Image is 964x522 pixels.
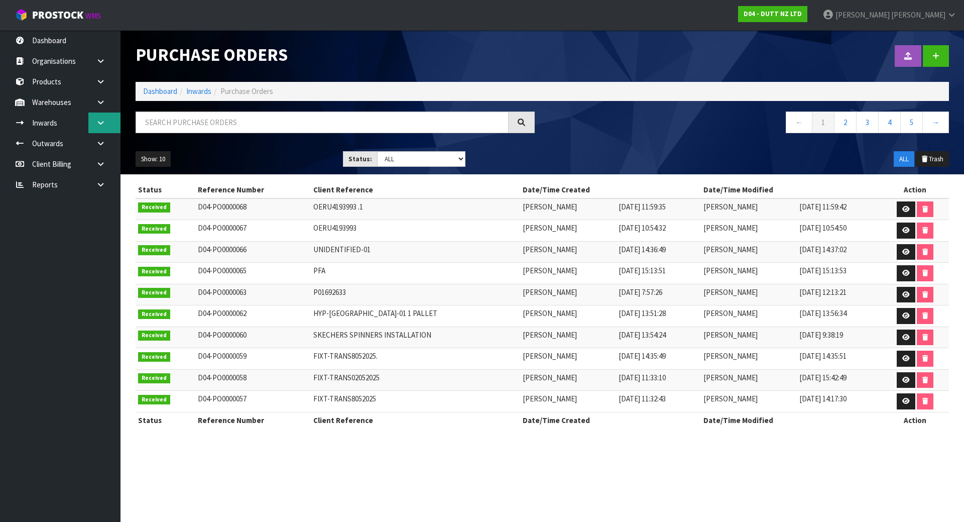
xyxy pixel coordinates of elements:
[619,373,666,382] span: [DATE] 11:33:10
[138,309,170,320] span: Received
[799,245,847,254] span: [DATE] 14:37:02
[195,369,311,391] td: D04-PO0000058
[186,86,211,96] a: Inwards
[550,112,949,136] nav: Page navigation
[799,394,847,403] span: [DATE] 14:17:30
[138,352,170,362] span: Received
[311,391,520,412] td: FIXT-TRANS8052025
[85,11,101,21] small: WMS
[195,182,311,198] th: Reference Number
[799,202,847,212] span: [DATE] 11:59:42
[523,394,577,403] span: [PERSON_NAME]
[523,308,577,318] span: [PERSON_NAME]
[311,327,520,348] td: SKECHERS SPINNERS INSTALLATION
[195,198,311,220] td: D04-PO0000068
[619,223,666,233] span: [DATE] 10:54:32
[812,112,834,133] a: 1
[891,10,945,20] span: [PERSON_NAME]
[348,155,372,163] strong: Status:
[703,245,758,254] span: [PERSON_NAME]
[520,182,701,198] th: Date/Time Created
[619,351,666,361] span: [DATE] 14:35:49
[138,224,170,234] span: Received
[520,412,701,428] th: Date/Time Created
[703,308,758,318] span: [PERSON_NAME]
[195,241,311,263] td: D04-PO0000066
[195,348,311,370] td: D04-PO0000059
[922,112,949,133] a: →
[195,263,311,284] td: D04-PO0000065
[701,182,882,198] th: Date/Time Modified
[619,287,662,297] span: [DATE] 7:57:26
[703,373,758,382] span: [PERSON_NAME]
[523,330,577,340] span: [PERSON_NAME]
[195,412,311,428] th: Reference Number
[881,182,949,198] th: Action
[138,288,170,298] span: Received
[703,266,758,275] span: [PERSON_NAME]
[523,202,577,212] span: [PERSON_NAME]
[799,308,847,318] span: [DATE] 13:56:34
[220,86,273,96] span: Purchase Orders
[703,394,758,403] span: [PERSON_NAME]
[701,412,882,428] th: Date/Time Modified
[311,241,520,263] td: UNIDENTIFIED-01
[703,287,758,297] span: [PERSON_NAME]
[311,284,520,305] td: P01692633
[311,348,520,370] td: FIXT-TRANS8052025.
[834,112,857,133] a: 2
[138,331,170,341] span: Received
[195,391,311,412] td: D04-PO0000057
[523,223,577,233] span: [PERSON_NAME]
[856,112,879,133] a: 3
[136,112,509,133] input: Search purchase orders
[136,412,195,428] th: Status
[311,369,520,391] td: FIXT-TRANS02052025
[915,151,949,167] button: Trash
[894,151,914,167] button: ALL
[900,112,923,133] a: 5
[744,10,802,18] strong: D04 - DUTT NZ LTD
[523,266,577,275] span: [PERSON_NAME]
[311,220,520,242] td: OERU4193993
[138,267,170,277] span: Received
[523,373,577,382] span: [PERSON_NAME]
[619,330,666,340] span: [DATE] 13:54:24
[15,9,28,21] img: cube-alt.png
[143,86,177,96] a: Dashboard
[32,9,83,22] span: ProStock
[523,287,577,297] span: [PERSON_NAME]
[138,373,170,383] span: Received
[703,202,758,212] span: [PERSON_NAME]
[195,220,311,242] td: D04-PO0000067
[619,266,666,275] span: [DATE] 15:13:51
[195,327,311,348] td: D04-PO0000060
[799,330,843,340] span: [DATE] 9:38:19
[619,394,666,403] span: [DATE] 11:32:43
[138,395,170,405] span: Received
[138,202,170,213] span: Received
[703,351,758,361] span: [PERSON_NAME]
[738,6,807,22] a: D04 - DUTT NZ LTD
[311,263,520,284] td: PFA
[878,112,901,133] a: 4
[136,151,171,167] button: Show: 10
[881,412,949,428] th: Action
[619,308,666,318] span: [DATE] 13:51:28
[311,182,520,198] th: Client Reference
[799,223,847,233] span: [DATE] 10:54:50
[703,223,758,233] span: [PERSON_NAME]
[799,373,847,382] span: [DATE] 15:42:49
[523,245,577,254] span: [PERSON_NAME]
[136,45,535,64] h1: Purchase Orders
[799,287,847,297] span: [DATE] 12:13:21
[136,182,195,198] th: Status
[138,245,170,255] span: Received
[799,266,847,275] span: [DATE] 15:13:53
[311,198,520,220] td: OERU4193993 .1
[619,202,666,212] span: [DATE] 11:59:35
[195,284,311,305] td: D04-PO0000063
[311,412,520,428] th: Client Reference
[195,305,311,327] td: D04-PO0000062
[703,330,758,340] span: [PERSON_NAME]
